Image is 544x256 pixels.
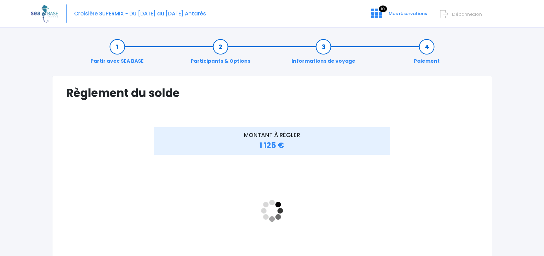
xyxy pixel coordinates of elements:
[411,43,443,65] a: Paiement
[366,13,431,19] a: 10 Mes réservations
[259,140,284,151] span: 1 125 €
[379,5,387,12] span: 10
[389,10,427,17] span: Mes réservations
[66,86,478,100] h1: Règlement du solde
[452,11,482,17] span: Déconnexion
[244,131,300,139] span: MONTANT À RÉGLER
[187,43,254,65] a: Participants & Options
[288,43,359,65] a: Informations de voyage
[74,10,206,17] span: Croisière SUPERMIX - Du [DATE] au [DATE] Antarès
[87,43,147,65] a: Partir avec SEA BASE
